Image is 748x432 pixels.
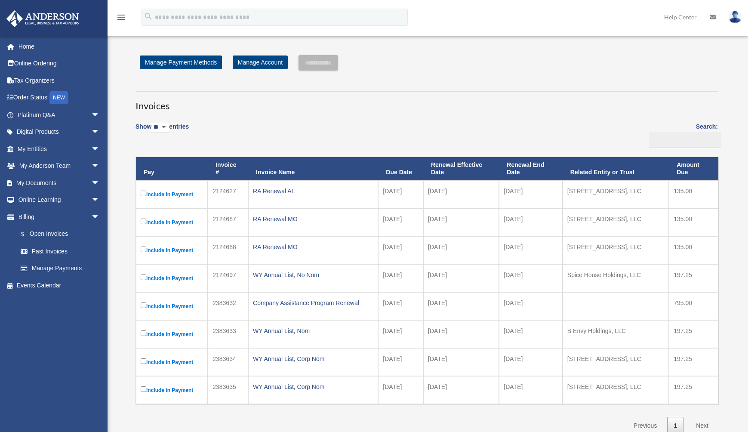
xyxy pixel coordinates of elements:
td: [DATE] [378,376,423,404]
td: [DATE] [499,180,563,208]
td: B Envy Holdings, LLC [563,320,669,348]
a: menu [116,15,126,22]
span: $ [25,229,30,240]
label: Search: [646,121,718,148]
td: [DATE] [499,208,563,236]
td: [DATE] [378,264,423,292]
td: [STREET_ADDRESS], LLC [563,180,669,208]
td: 2383633 [208,320,248,348]
input: Include in Payment [141,219,146,224]
td: 2124688 [208,236,248,264]
td: 135.00 [669,236,718,264]
div: WY Annual List, No Nom [253,269,373,281]
div: WY Annual List, Corp Nom [253,381,373,393]
a: Online Learningarrow_drop_down [6,191,113,209]
label: Include in Payment [141,329,203,339]
label: Show entries [135,121,189,141]
a: Events Calendar [6,277,113,294]
td: [DATE] [499,320,563,348]
label: Include in Payment [141,189,203,200]
a: Tax Organizers [6,72,113,89]
div: NEW [49,91,68,104]
input: Include in Payment [141,330,146,336]
td: [DATE] [378,208,423,236]
img: Anderson Advisors Platinum Portal [4,10,82,27]
td: 2124687 [208,208,248,236]
th: Related Entity or Trust: activate to sort column ascending [563,157,669,180]
td: 135.00 [669,180,718,208]
th: Invoice #: activate to sort column ascending [208,157,248,180]
a: Order StatusNEW [6,89,113,107]
td: 197.25 [669,348,718,376]
td: [DATE] [499,348,563,376]
input: Include in Payment [141,358,146,364]
a: My Documentsarrow_drop_down [6,174,113,191]
input: Include in Payment [141,386,146,392]
div: Company Assistance Program Renewal [253,297,373,309]
td: [DATE] [423,292,499,320]
a: Manage Payment Methods [140,56,222,69]
label: Include in Payment [141,301,203,312]
th: Amount Due: activate to sort column ascending [669,157,718,180]
a: Home [6,38,113,55]
td: 795.00 [669,292,718,320]
i: search [144,12,153,21]
td: [DATE] [499,376,563,404]
th: Renewal End Date: activate to sort column ascending [499,157,563,180]
span: arrow_drop_down [91,140,108,158]
a: Billingarrow_drop_down [6,208,108,225]
a: Platinum Q&Aarrow_drop_down [6,106,113,123]
label: Include in Payment [141,273,203,284]
td: [DATE] [423,236,499,264]
td: [DATE] [499,264,563,292]
label: Include in Payment [141,245,203,256]
td: 2124627 [208,180,248,208]
td: [DATE] [499,236,563,264]
span: arrow_drop_down [91,174,108,192]
td: [DATE] [423,180,499,208]
input: Include in Payment [141,247,146,252]
h3: Invoices [135,91,718,113]
span: arrow_drop_down [91,106,108,124]
select: Showentries [151,123,169,133]
td: 2383635 [208,376,248,404]
span: arrow_drop_down [91,157,108,175]
input: Include in Payment [141,191,146,196]
td: 197.25 [669,376,718,404]
td: 2383634 [208,348,248,376]
span: arrow_drop_down [91,191,108,209]
a: Manage Payments [12,260,108,277]
td: [STREET_ADDRESS], LLC [563,208,669,236]
td: [DATE] [378,292,423,320]
a: My Anderson Teamarrow_drop_down [6,157,113,175]
td: [DATE] [378,348,423,376]
td: 197.25 [669,320,718,348]
input: Include in Payment [141,275,146,280]
td: 135.00 [669,208,718,236]
div: RA Renewal MO [253,241,373,253]
span: arrow_drop_down [91,123,108,141]
div: RA Renewal MO [253,213,373,225]
div: RA Renewal AL [253,185,373,197]
td: 2124697 [208,264,248,292]
a: Past Invoices [12,243,108,260]
label: Include in Payment [141,357,203,367]
div: WY Annual List, Corp Nom [253,353,373,365]
td: [STREET_ADDRESS], LLC [563,348,669,376]
a: Digital Productsarrow_drop_down [6,123,113,141]
th: Pay: activate to sort column descending [136,157,208,180]
th: Renewal Effective Date: activate to sort column ascending [423,157,499,180]
td: [DATE] [378,320,423,348]
a: My Entitiesarrow_drop_down [6,140,113,157]
span: arrow_drop_down [91,208,108,226]
td: [DATE] [423,376,499,404]
td: [DATE] [423,320,499,348]
td: [DATE] [378,236,423,264]
td: [STREET_ADDRESS], LLC [563,376,669,404]
td: 197.25 [669,264,718,292]
td: 2383632 [208,292,248,320]
td: Spice House Holdings, LLC [563,264,669,292]
i: menu [116,12,126,22]
label: Include in Payment [141,217,203,228]
a: Online Ordering [6,55,113,72]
